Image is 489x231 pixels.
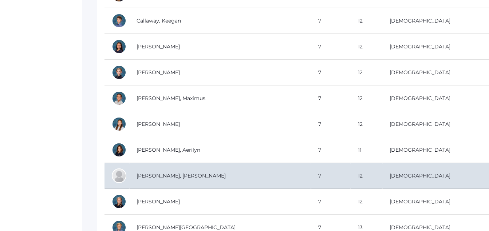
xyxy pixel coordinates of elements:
[129,163,311,189] td: [PERSON_NAME], [PERSON_NAME]
[351,137,382,163] td: 11
[311,8,350,34] td: 7
[311,85,350,111] td: 7
[311,60,350,85] td: 7
[112,117,126,131] div: Alessandra DeLuca
[351,189,382,215] td: 12
[129,189,311,215] td: [PERSON_NAME]
[351,34,382,60] td: 12
[129,111,311,137] td: [PERSON_NAME]
[112,91,126,105] div: Maximus deDomenico
[112,39,126,54] div: Ashlyn Camargo
[129,137,311,163] td: [PERSON_NAME], Aerilyn
[311,189,350,215] td: 7
[351,8,382,34] td: 12
[311,163,350,189] td: 7
[351,163,382,189] td: 12
[112,65,126,80] div: Jakob Chapman
[129,60,311,85] td: [PERSON_NAME]
[112,13,126,28] div: Keegan Callaway
[112,168,126,183] div: Berke Emmett
[112,194,126,209] div: Emmi Finlay
[311,111,350,137] td: 7
[129,85,311,111] td: [PERSON_NAME], Maximus
[129,8,311,34] td: Callaway, Keegan
[351,111,382,137] td: 12
[351,85,382,111] td: 12
[311,34,350,60] td: 7
[129,34,311,60] td: [PERSON_NAME]
[351,60,382,85] td: 12
[311,137,350,163] td: 7
[112,143,126,157] div: Aerilyn Ekdahl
